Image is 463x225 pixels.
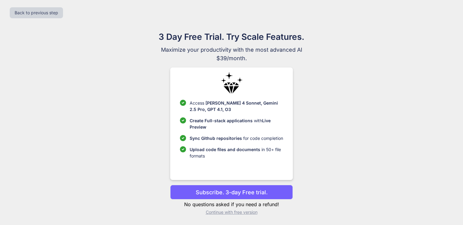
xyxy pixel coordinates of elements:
img: checklist [180,100,186,106]
p: for code completion [190,135,283,141]
button: Back to previous step [10,7,63,18]
span: $39/month. [129,54,334,63]
img: checklist [180,135,186,141]
img: checklist [180,117,186,123]
h1: 3 Day Free Trial. Try Scale Features. [129,30,334,43]
p: Continue with free version [170,209,293,215]
span: Create Full-stack applications [190,118,254,123]
button: Subscribe. 3-day Free trial. [170,185,293,199]
p: with [190,117,283,130]
img: checklist [180,146,186,152]
span: [PERSON_NAME] 4 Sonnet, Gemini 2.5 Pro, GPT 4.1, O3 [190,100,278,112]
span: Sync Github repositories [190,136,242,141]
p: Subscribe. 3-day Free trial. [196,188,268,196]
span: Maximize your productivity with the most advanced AI [129,46,334,54]
span: Upload code files and documents [190,147,260,152]
p: in 50+ file formats [190,146,283,159]
p: No questions asked if you need a refund! [170,201,293,208]
p: Access [190,100,283,112]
